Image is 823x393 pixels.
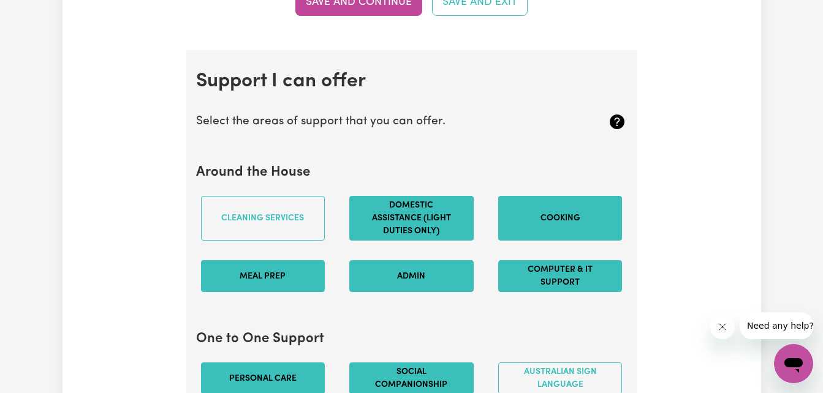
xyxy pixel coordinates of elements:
[196,331,628,348] h2: One to One Support
[349,260,474,292] button: Admin
[196,113,556,131] p: Select the areas of support that you can offer.
[498,196,623,241] button: Cooking
[201,196,325,241] button: Cleaning services
[498,260,623,292] button: Computer & IT Support
[7,9,74,18] span: Need any help?
[201,260,325,292] button: Meal prep
[349,196,474,241] button: Domestic assistance (light duties only)
[740,312,813,339] iframe: Message from company
[710,315,735,339] iframe: Close message
[196,70,628,93] h2: Support I can offer
[774,344,813,383] iframe: Button to launch messaging window
[196,165,628,181] h2: Around the House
